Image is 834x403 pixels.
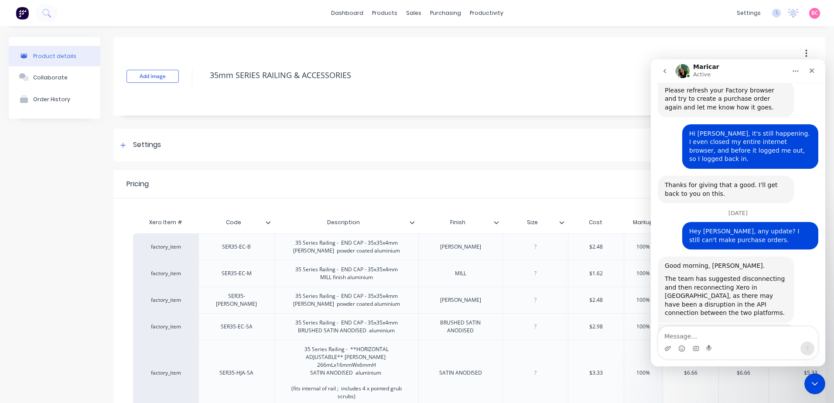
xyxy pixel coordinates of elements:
[150,282,164,296] button: Send a message…
[422,317,499,336] div: BRUSHED SATIN ANODISED
[205,65,754,85] textarea: 35mm SERIES RAILING & ACCESSORIES
[142,323,190,331] div: factory_item
[142,369,190,377] div: factory_item
[327,7,368,20] a: dashboard
[126,70,179,83] button: Add image
[432,367,489,379] div: SATIN ANODISED
[9,88,100,110] button: Order History
[418,212,497,233] div: Finish
[133,214,198,231] div: Xero Item #
[202,290,271,310] div: SER35-[PERSON_NAME]
[568,236,624,258] div: $2.48
[568,263,624,284] div: $1.62
[41,286,48,293] button: Gif picker
[622,362,665,384] div: 100%
[439,268,482,279] div: MILL
[622,316,665,338] div: 100%
[215,241,258,253] div: SER35-EC-B
[568,316,624,338] div: $2.98
[198,212,269,233] div: Code
[622,289,665,311] div: 100%
[274,214,418,231] div: Description
[418,214,502,231] div: Finish
[732,7,765,20] div: settings
[215,268,259,279] div: SER35-EC-M
[502,212,563,233] div: Size
[651,59,825,366] iframe: Intercom live chat
[286,290,407,310] div: 35 Series Railing - END CAP - 35x35x4mm [PERSON_NAME] powder coated aluminium
[7,267,167,282] textarea: Message…
[16,7,29,20] img: Factory
[278,344,415,402] div: 35 Series Railing - **HORIZONTAL ADJUSTABLE** [PERSON_NAME] 266mLx16mmWx6mmH SATIN ANODISED alumi...
[7,264,143,301] div: Would you happen to have the Xero login credentials for the account currently linked?
[568,289,624,311] div: $2.48
[133,140,161,150] div: Settings
[402,7,426,20] div: sales
[33,96,70,102] div: Order History
[502,214,568,231] div: Size
[288,317,405,336] div: 35 Series Railing - END CAP - 35x35x4mm BRUSHED SATIN ANODISED aluminium
[55,286,62,293] button: Start recording
[622,263,665,284] div: 100%
[9,46,100,66] button: Product details
[804,373,825,394] iframe: Intercom live chat
[288,264,405,283] div: 35 Series Railing - END CAP - 35x35x4mm MILL finish aluminium
[568,362,624,384] div: $3.33
[142,243,190,251] div: factory_item
[214,321,260,332] div: SER35-EC-SA
[286,237,407,256] div: 35 Series Railing - END CAP - 35x35x4mm [PERSON_NAME] powder coated aluminium
[33,74,68,81] div: Collaborate
[433,294,488,306] div: [PERSON_NAME]
[27,286,34,293] button: Emoji picker
[622,236,665,258] div: 100%
[368,7,402,20] div: products
[142,270,190,277] div: factory_item
[142,296,190,304] div: factory_item
[811,9,818,17] span: BC
[14,286,21,293] button: Upload attachment
[9,66,100,88] button: Collaborate
[426,7,465,20] div: purchasing
[624,214,663,231] div: Markup
[433,241,488,253] div: [PERSON_NAME]
[568,214,624,231] div: Cost
[126,179,149,189] div: Pricing
[465,7,508,20] div: productivity
[274,212,413,233] div: Description
[33,53,76,59] div: Product details
[212,367,260,379] div: SER35-HJA-SA
[7,264,167,320] div: Maricar says…
[198,214,274,231] div: Code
